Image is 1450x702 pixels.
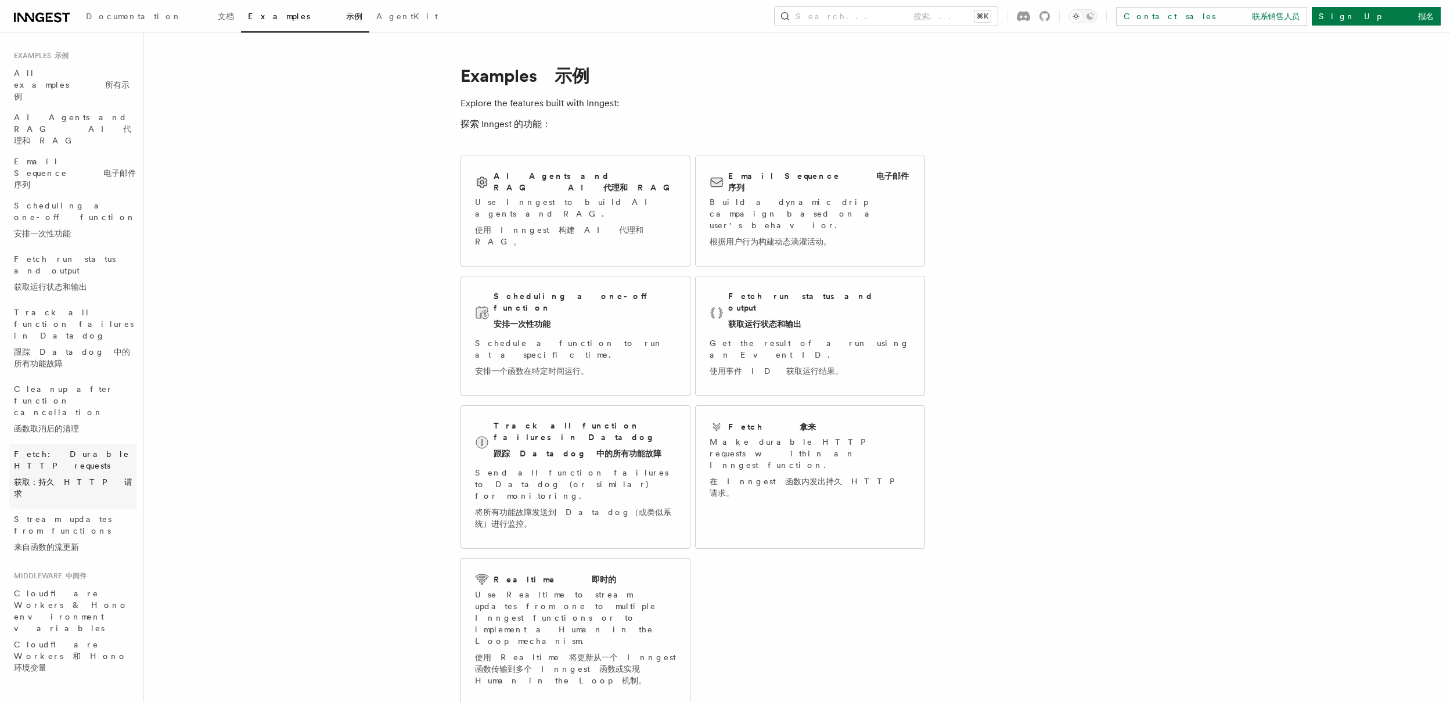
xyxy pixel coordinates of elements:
[475,507,671,528] font: 将所有功能故障发送到 Datadog（或类似系统）进行监控。
[460,95,925,137] p: Explore the features built with Inngest:
[460,65,925,86] h1: Examples
[494,449,661,458] font: 跟踪 Datadog 中的所有功能故障
[710,237,832,246] font: 根据用户行为构建动态滴灌活动。
[494,290,676,334] h2: Scheduling a one-off function
[346,12,362,21] font: 示例
[14,282,87,291] font: 获取运行状态和输出
[9,571,87,581] span: Middleware
[14,69,129,101] span: All examples
[460,276,690,396] a: Scheduling a one-off function安排一次性功能Schedule a function to run at a specific time.安排一个函数在特定时间运行。
[475,225,643,246] font: 使用 Inngest 构建 AI 代理和 RAG。
[494,319,551,329] font: 安排一次性功能
[1069,9,1097,23] button: Toggle dark mode
[14,384,113,433] span: Cleanup after function cancellation
[494,574,616,585] h2: Realtime
[475,366,589,376] font: 安排一个函数在特定时间运行。
[248,12,362,21] span: Examples
[1312,7,1441,26] a: Sign Up 报名
[800,422,816,431] font: 拿来
[9,444,136,509] a: Fetch: Durable HTTP requests获取：持久 HTTP 请求
[9,151,136,195] a: Email Sequence 电子邮件序列
[66,572,87,580] font: 中间件
[14,113,131,145] span: AI Agents and RAG
[710,436,911,503] p: Make durable HTTP requests within an Inngest function.
[710,366,843,376] font: 使用事件 ID 获取运行结果。
[494,420,676,464] h2: Track all function failures in Datadog
[592,575,616,584] font: 即时的
[568,183,676,192] font: AI 代理和 RAG
[14,157,136,189] span: Email Sequence
[14,477,132,498] font: 获取：持久 HTTP 请求
[728,290,911,334] h2: Fetch run status and output
[475,653,676,685] font: 使用 Realtime 将更新从一个 Inngest 函数传输到多个 Inngest 函数或实现 Human in the Loop 机制。
[460,405,690,549] a: Track all function failures in Datadog跟踪 Datadog 中的所有功能故障Send all function failures to Datadog (o...
[460,156,690,267] a: AI Agents and RAG AI 代理和 RAGUse Inngest to build AI agents and RAG.使用 Inngest 构建 AI 代理和 RAG。
[14,254,116,291] span: Fetch run status and output
[728,171,909,192] font: 电子邮件序列
[9,51,69,60] span: Examples
[695,405,925,549] a: Fetch 拿来Make durable HTTP requests within an Inngest function.在 Inngest 函数内发出持久 HTTP 请求。
[9,302,136,379] a: Track all function failures in Datadog跟踪 Datadog 中的所有功能故障
[555,65,589,86] font: 示例
[218,12,234,21] font: 文档
[775,7,998,26] button: Search... 搜索...⌘K
[376,12,438,21] span: AgentKit
[728,319,801,329] font: 获取运行状态和输出
[974,10,991,22] kbd: ⌘K
[1116,7,1307,26] a: Contact sales 联系销售人员
[475,467,676,534] p: Send all function failures to Datadog (or similar) for monitoring.
[475,589,676,691] p: Use Realtime to stream updates from one to multiple Inngest functions or to implement a Human in ...
[14,640,127,672] font: Cloudflare Workers 和 Hono 环境变量
[9,107,136,151] a: AI Agents and RAG AI 代理和 RAG
[9,249,136,302] a: Fetch run status and output获取运行状态和输出
[728,170,911,193] h2: Email Sequence
[9,379,136,444] a: Cleanup after function cancellation函数取消后的清理
[475,196,676,252] p: Use Inngest to build AI agents and RAG.
[913,12,958,21] font: 搜索...
[14,201,136,238] span: Scheduling a one-off function
[9,195,136,249] a: Scheduling a one-off function安排一次性功能
[1252,12,1300,21] font: 联系销售人员
[475,337,676,381] p: Schedule a function to run at a specific time.
[695,276,925,396] a: Fetch run status and output获取运行状态和输出Get the result of a run using an Event ID.使用事件 ID 获取运行结果。
[695,156,925,267] a: Email Sequence 电子邮件序列Build a dynamic drip campaign based on a user's behavior.根据用户行为构建动态滴灌活动。
[241,3,369,33] a: Examples 示例
[494,170,676,193] h2: AI Agents and RAG
[14,347,130,368] font: 跟踪 Datadog 中的所有功能故障
[14,514,111,552] span: Stream updates from functions
[728,421,816,433] h2: Fetch
[14,542,79,552] font: 来自函数的流更新
[9,509,136,562] a: Stream updates from functions来自函数的流更新
[710,477,902,498] font: 在 Inngest 函数内发出持久 HTTP 请求。
[460,118,551,129] font: 探索 Inngest 的功能：
[14,424,79,433] font: 函数取消后的清理
[710,196,911,252] p: Build a dynamic drip campaign based on a user's behavior.
[1418,12,1434,21] font: 报名
[79,3,241,31] a: Documentation 文档
[14,229,71,238] font: 安排一次性功能
[710,337,911,381] p: Get the result of a run using an Event ID.
[14,449,136,498] span: Fetch: Durable HTTP requests
[55,52,69,60] font: 示例
[9,583,136,683] a: Cloudflare Workers & Hono environment variablesCloudflare Workers 和 Hono 环境变量
[369,3,445,31] a: AgentKit
[86,12,234,21] span: Documentation
[14,308,136,368] span: Track all function failures in Datadog
[14,589,136,672] span: Cloudflare Workers & Hono environment variables
[9,63,136,107] a: All examples 所有示例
